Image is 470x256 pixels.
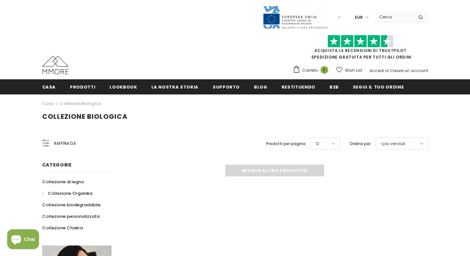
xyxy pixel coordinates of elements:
a: Collezione Chakra [42,222,83,234]
img: Javni Razpis [263,5,329,29]
span: Prodotti [70,84,95,90]
span: Blog [254,84,267,90]
a: Lookbook [110,79,137,94]
a: La nostra storia [151,79,199,94]
span: Collezione biodegradabile [42,202,101,208]
span: or [385,68,389,73]
span: Collezione Organika [48,190,92,196]
label: Ordina per [350,141,371,147]
a: B2B [329,79,339,94]
img: Fidati di Pilot Stars [328,35,393,48]
a: Acquista le recensioni di TrustPilot [314,48,407,53]
a: Collezione personalizzata [42,211,100,222]
span: Collezione di legno [42,179,84,185]
a: Restituendo [282,79,315,94]
span: EUR [355,14,363,21]
span: Lookbook [110,84,137,90]
a: Casa [42,79,56,94]
span: Collezione biologica [42,112,128,121]
span: supporto [213,84,240,90]
span: 12 [316,141,319,147]
span: Wish List [345,67,362,74]
a: Wish List [336,64,362,76]
span: SPEDIZIONE GRATUITA PER TUTTI GLI ORDINI [293,38,428,60]
a: supporto [213,79,240,94]
a: Collezione biologica [60,101,101,106]
a: Prodotti [70,79,95,94]
a: Collezione biodegradabile [42,199,101,211]
span: I più venduti [381,141,405,147]
a: Creare un account [390,68,428,73]
a: Collezione di legno [42,176,84,188]
span: Collezione personalizzata [42,213,100,219]
span: La nostra storia [151,84,199,90]
label: Prodotti per pagina [266,141,305,147]
a: Accedi [370,68,384,73]
a: Blog [254,79,267,94]
span: Casa [42,84,56,90]
inbox-online-store-chat: Shopify online store chat [5,229,41,251]
a: Carrello 0 [293,65,331,75]
span: Segui il tuo ordine [353,84,404,90]
a: Casa [42,100,54,108]
span: Collezione Chakra [42,225,83,231]
a: Collezione Organika [42,188,92,199]
span: Raffina da [54,140,76,147]
a: Javni Razpis [263,14,329,20]
a: Segui il tuo ordine [353,79,404,94]
input: Search Site [375,12,413,22]
span: Categorie [42,162,72,168]
span: 0 [321,66,328,74]
span: Carrello [302,67,318,74]
span: B2B [329,84,339,90]
span: Restituendo [282,84,315,90]
img: Casi MMORE [42,56,69,74]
